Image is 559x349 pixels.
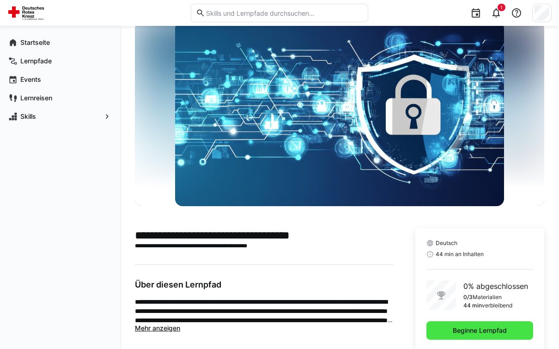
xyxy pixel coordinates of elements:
input: Skills und Lernpfade durchsuchen… [205,9,363,17]
h3: Über diesen Lernpfad [135,280,393,290]
span: 1 [500,5,503,10]
p: 0/3 [463,294,473,301]
span: Deutsch [436,239,457,247]
p: Materialien [473,294,502,301]
p: 44 min [463,302,482,309]
span: Mehr anzeigen [135,324,180,332]
span: Beginne Lernpfad [451,326,508,335]
p: verbleibend [482,302,512,309]
button: Beginne Lernpfad [426,321,533,340]
p: 0% abgeschlossen [463,281,528,292]
span: 44 min an Inhalten [436,251,484,258]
